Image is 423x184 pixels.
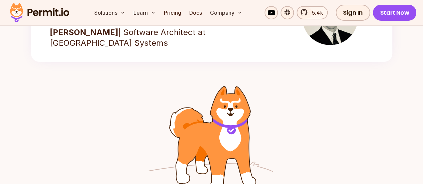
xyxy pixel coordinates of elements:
button: Company [207,6,245,19]
button: Solutions [92,6,128,19]
img: Permit logo [7,1,72,24]
a: 5.4k [297,6,328,19]
a: Start Now [373,5,417,21]
button: Learn [131,6,158,19]
span: 5.4k [308,9,323,17]
p: | Software Architect at [GEOGRAPHIC_DATA] Systems [50,27,281,48]
a: Docs [187,6,205,19]
strong: [PERSON_NAME] [50,27,118,37]
a: Pricing [161,6,184,19]
a: Sign In [336,5,370,21]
